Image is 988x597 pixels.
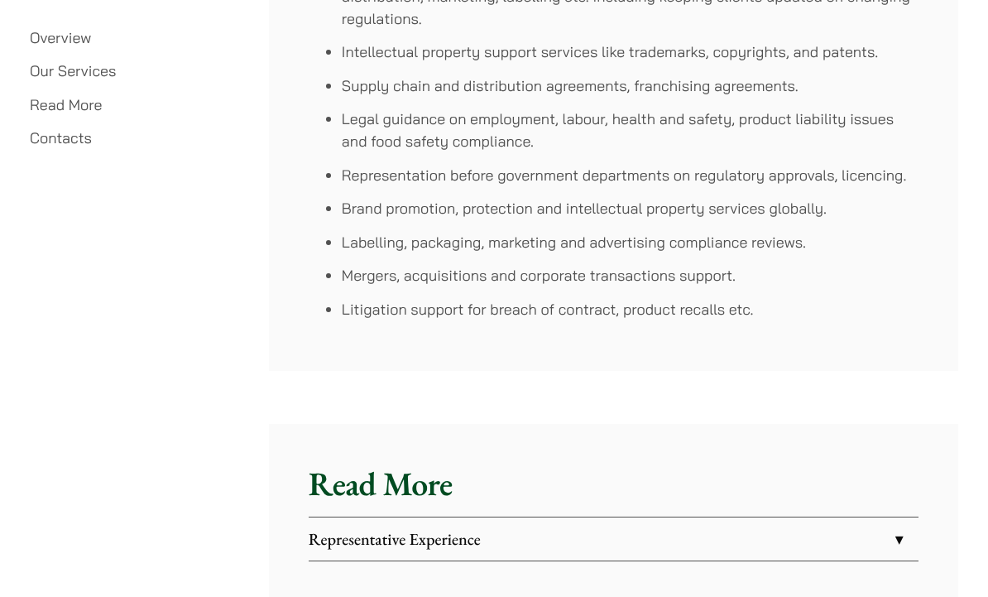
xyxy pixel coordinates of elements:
li: Representation before government departments on regulatory approvals, licencing. [342,164,918,186]
a: Representative Experience [309,518,918,561]
a: Overview [30,28,91,47]
li: Mergers, acquisitions and corporate transactions support. [342,264,918,286]
li: Labelling, packaging, marketing and advertising compliance reviews. [342,231,918,253]
a: Our Services [30,61,116,80]
li: Legal guidance on employment, labour, health and safety, product liability issues and food safety... [342,108,918,152]
li: Intellectual property support services like trademarks, copyrights, and patents. [342,41,918,63]
h2: Read More [309,464,918,503]
li: Supply chain and distribution agreements, franchising agreements. [342,75,918,97]
a: Read More [30,95,102,114]
li: Litigation support for breach of contract, product recalls etc. [342,298,918,320]
a: Contacts [30,128,92,147]
li: Brand promotion, protection and intellectual property services globally. [342,197,918,219]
